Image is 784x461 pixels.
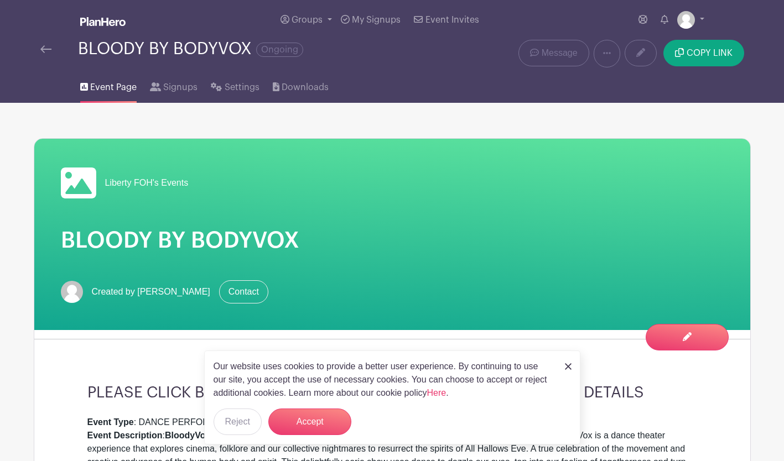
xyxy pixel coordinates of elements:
span: Signups [163,81,198,94]
span: COPY LINK [687,49,733,57]
span: Downloads [282,81,329,94]
span: Ongoing [256,43,303,57]
strong: Event Type [87,417,134,427]
h1: BLOODY BY BODYVOX [61,227,724,254]
a: Downloads [273,67,329,103]
span: Event Invites [425,15,479,24]
span: Groups [292,15,323,24]
button: Reject [214,408,262,435]
p: Our website uses cookies to provide a better user experience. By continuing to use our site, you ... [214,360,553,400]
img: logo_white-6c42ec7e38ccf1d336a20a19083b03d10ae64f83f12c07503d8b9e83406b4c7d.svg [80,17,126,26]
a: Message [518,40,589,66]
strong: Event Description [87,431,163,440]
div: BLOODY BY BODYVOX [78,40,303,58]
strong: BloodyVox is a comical treat made for the season [165,431,373,440]
a: Here [427,388,446,397]
span: My Signups [352,15,401,24]
span: Created by [PERSON_NAME] [92,285,210,298]
span: Message [542,46,578,60]
span: Liberty FOH's Events [105,176,189,190]
a: Event Page [80,67,137,103]
img: default-ce2991bfa6775e67f084385cd625a349d9dcbb7a52a09fb2fda1e96e2d18dcdb.png [61,281,83,303]
img: default-ce2991bfa6775e67f084385cd625a349d9dcbb7a52a09fb2fda1e96e2d18dcdb.png [677,11,695,29]
a: Signups [150,67,198,103]
img: back-arrow-29a5d9b10d5bd6ae65dc969a981735edf675c4d7a1fe02e03b50dbd4ba3cdb55.svg [40,45,51,53]
span: Settings [225,81,259,94]
button: Accept [268,408,351,435]
a: Settings [211,67,259,103]
img: close_button-5f87c8562297e5c2d7936805f587ecaba9071eb48480494691a3f1689db116b3.svg [565,363,572,370]
h3: PLEASE CLICK BELOW ON "SHOW MORE" TO SEE COMPLETE EVENT DETAILS [87,384,697,402]
span: Event Page [90,81,137,94]
button: COPY LINK [663,40,744,66]
a: Contact [219,280,268,303]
